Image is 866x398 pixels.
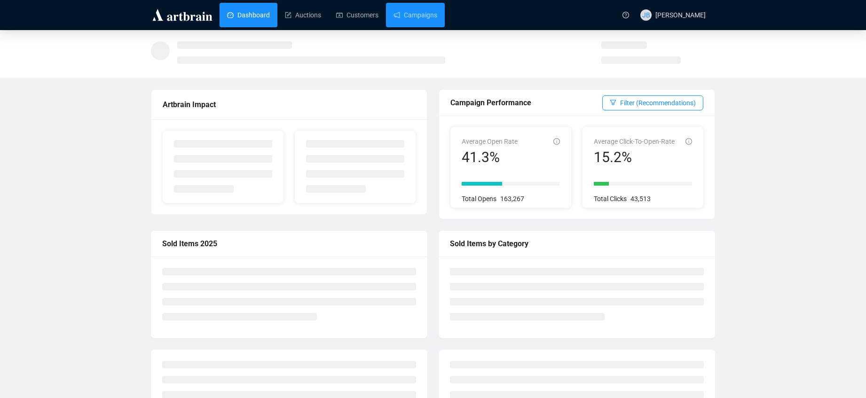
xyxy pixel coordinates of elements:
[336,3,378,27] a: Customers
[462,148,518,166] div: 41.3%
[685,138,692,145] span: info-circle
[594,195,627,203] span: Total Clicks
[620,98,696,108] span: Filter (Recommendations)
[594,148,675,166] div: 15.2%
[622,12,629,18] span: question-circle
[163,99,416,110] div: Artbrain Impact
[151,8,214,23] img: logo
[630,195,651,203] span: 43,513
[642,10,650,20] span: JB
[553,138,560,145] span: info-circle
[450,238,704,250] div: Sold Items by Category
[462,195,496,203] span: Total Opens
[394,3,437,27] a: Campaigns
[500,195,524,203] span: 163,267
[594,138,675,145] span: Average Click-To-Open-Rate
[162,238,416,250] div: Sold Items 2025
[655,11,706,19] span: [PERSON_NAME]
[450,97,602,109] div: Campaign Performance
[227,3,270,27] a: Dashboard
[285,3,321,27] a: Auctions
[462,138,518,145] span: Average Open Rate
[610,99,616,106] span: filter
[602,95,703,110] button: Filter (Recommendations)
